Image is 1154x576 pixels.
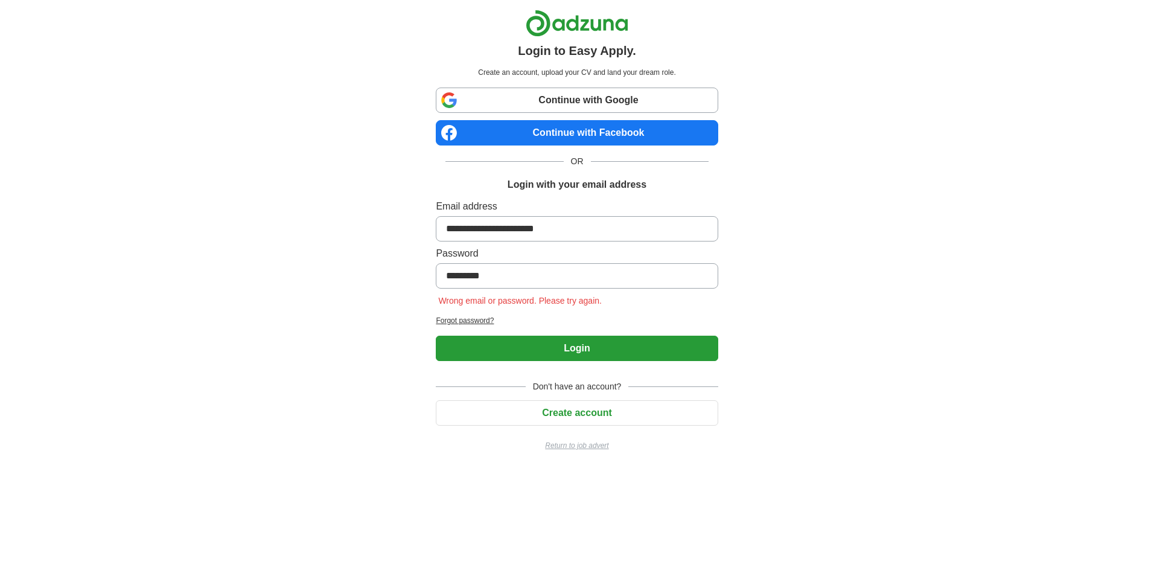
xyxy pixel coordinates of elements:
a: Create account [436,408,718,418]
label: Email address [436,199,718,214]
span: Don't have an account? [526,380,629,393]
a: Return to job advert [436,440,718,451]
button: Create account [436,400,718,426]
h1: Login with your email address [508,178,646,192]
label: Password [436,246,718,261]
span: OR [564,155,591,168]
a: Continue with Facebook [436,120,718,146]
p: Create an account, upload your CV and land your dream role. [438,67,715,78]
a: Continue with Google [436,88,718,113]
span: Wrong email or password. Please try again. [436,296,604,306]
button: Login [436,336,718,361]
h1: Login to Easy Apply. [518,42,636,60]
img: Adzuna logo [526,10,628,37]
a: Forgot password? [436,315,718,326]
